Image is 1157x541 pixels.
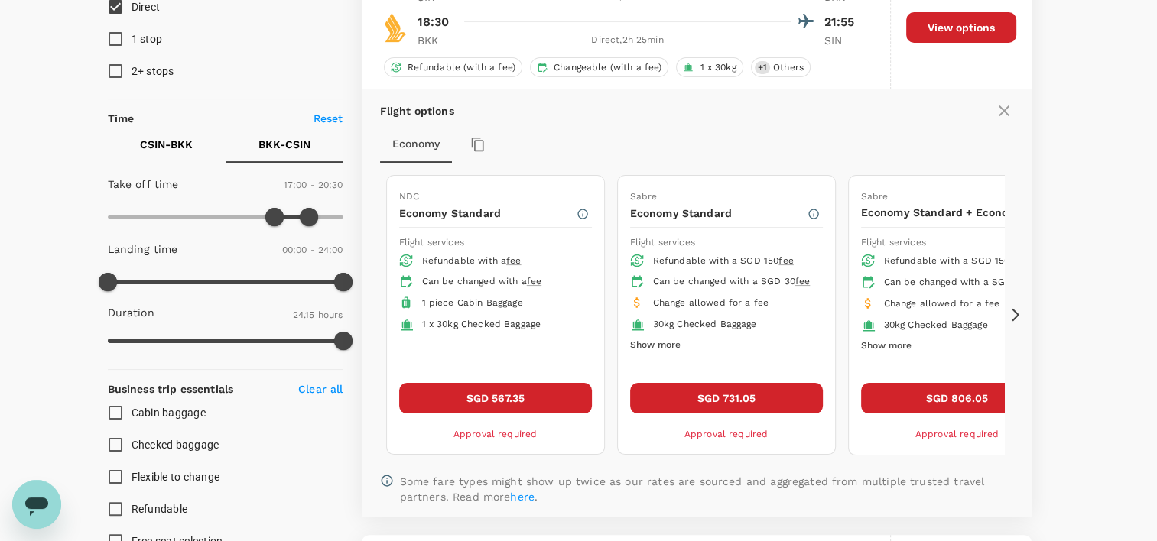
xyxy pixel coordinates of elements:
p: Landing time [108,241,178,257]
p: Reset [314,111,343,126]
div: Can be changed with a SGD 30 [884,275,1042,290]
span: + 1 [755,61,770,74]
span: Changeable (with a fee) [548,61,668,74]
strong: Business trip essentials [108,383,234,395]
p: Economy Standard [399,206,576,221]
span: NDC [399,191,419,202]
div: Refundable (with a fee) [384,57,522,77]
span: 17:00 - 20:30 [284,180,343,190]
div: 1 x 30kg [676,57,743,77]
span: 1 x 30kg [694,61,742,74]
span: Checked baggage [132,439,219,451]
span: Refundable (with a fee) [401,61,522,74]
span: 1 piece Cabin Baggage [422,297,523,308]
span: 2+ stops [132,65,174,77]
span: Flexible to change [132,471,220,483]
span: 30kg Checked Baggage [884,319,988,330]
span: Approval required [453,429,538,439]
span: Flight services [399,237,464,248]
div: Refundable with a SGD 150 [884,254,1042,269]
p: BKK - CSIN [258,137,310,152]
button: View options [906,12,1016,43]
span: 24.15 hours [293,309,343,320]
span: Cabin baggage [132,407,206,419]
iframe: Button to launch messaging window [12,480,61,529]
span: Approval required [684,429,769,439]
span: fee [527,276,541,287]
p: Take off time [108,177,179,192]
span: Direct [132,1,161,13]
span: Approval required [915,429,999,439]
span: Sabre [861,191,889,202]
span: Change allowed for a fee [653,297,769,308]
span: fee [778,255,793,266]
span: 1 x 30kg Checked Baggage [422,319,541,329]
span: Change allowed for a fee [884,298,1000,309]
div: Changeable (with a fee) [530,57,668,77]
div: Direct , 2h 25min [465,33,791,48]
span: Refundable [132,503,188,515]
img: SQ [380,12,411,43]
span: 1 stop [132,33,163,45]
p: Flight options [380,103,454,118]
div: Refundable with a SGD 150 [653,254,811,269]
p: SIN [824,33,863,48]
p: 21:55 [824,13,863,31]
button: SGD 567.35 [399,383,592,413]
p: Duration [108,305,154,320]
p: Clear all [298,381,343,397]
button: Show more [630,335,681,355]
p: Economy Standard + Economy Flexi [861,205,1038,220]
span: 30kg Checked Baggage [653,319,757,329]
span: Flight services [630,237,695,248]
span: Others [767,61,810,74]
p: Some fare types might show up twice as our rates are sourced and aggregated from multiple trusted... [400,474,1013,504]
span: Flight services [861,237,926,248]
span: 00:00 - 24:00 [282,245,343,255]
div: Can be changed with a [422,274,580,290]
button: Show more [861,336,912,356]
span: fee [506,255,521,266]
span: fee [795,276,810,287]
div: +1Others [751,57,811,77]
p: Economy Standard [630,206,807,221]
button: SGD 731.05 [630,383,823,413]
p: 18:30 [418,13,450,31]
button: Economy [380,126,452,163]
p: BKK [418,33,456,48]
div: Can be changed with a SGD 30 [653,274,811,290]
div: Refundable with a [422,254,580,269]
a: here [510,491,535,503]
p: Time [108,111,135,126]
button: SGD 806.05 [861,383,1054,413]
p: CSIN - BKK [140,137,193,152]
span: Sabre [630,191,658,202]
